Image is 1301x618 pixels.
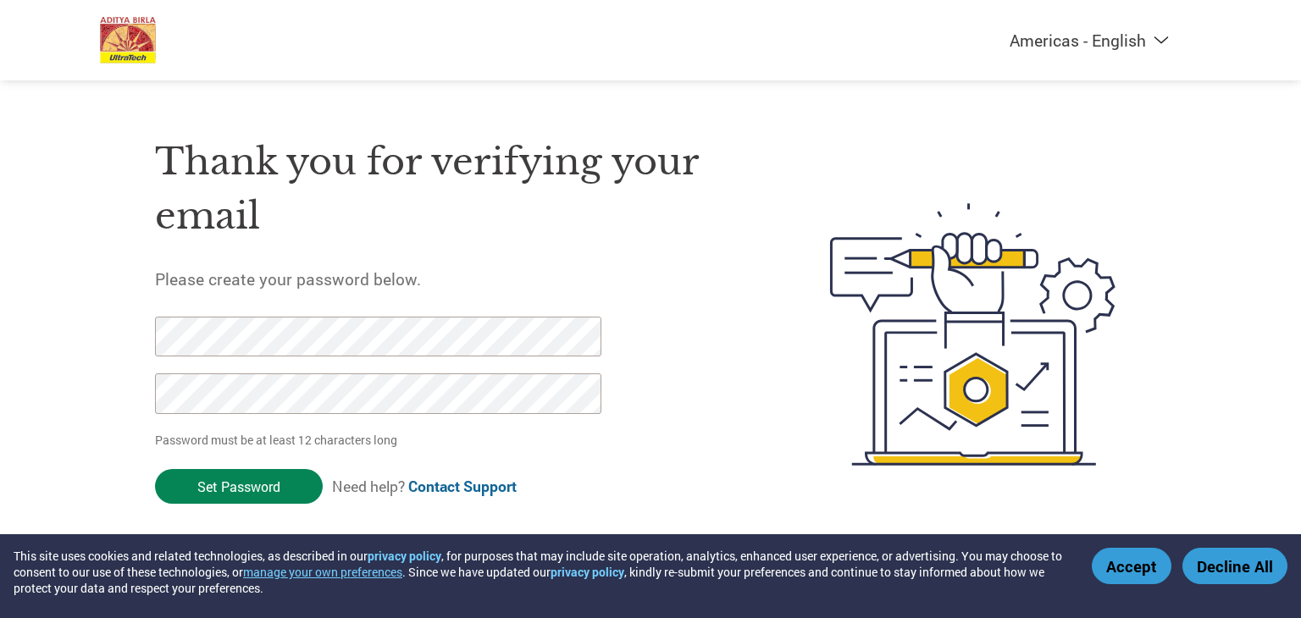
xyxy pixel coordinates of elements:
[1182,548,1287,584] button: Decline All
[408,477,517,496] a: Contact Support
[800,110,1147,559] img: create-password
[368,548,441,564] a: privacy policy
[14,548,1067,596] div: This site uses cookies and related technologies, as described in our , for purposes that may incl...
[243,564,402,580] button: manage your own preferences
[155,469,323,504] input: Set Password
[100,17,156,63] img: UltraTech
[1092,548,1171,584] button: Accept
[155,431,607,449] p: Password must be at least 12 characters long
[155,135,750,244] h1: Thank you for verifying your email
[551,564,624,580] a: privacy policy
[155,268,750,290] h5: Please create your password below.
[332,477,517,496] span: Need help?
